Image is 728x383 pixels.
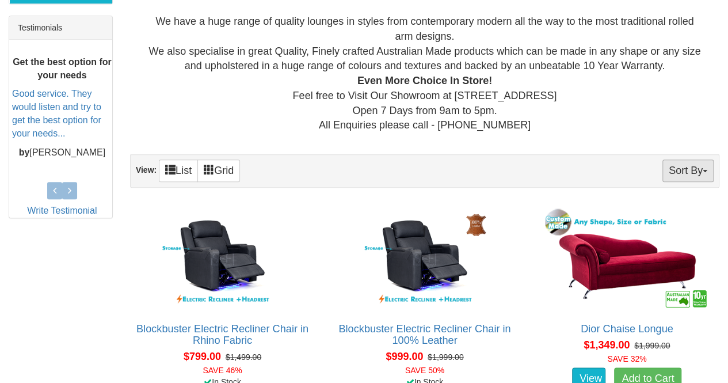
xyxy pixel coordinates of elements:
span: $999.00 [386,351,423,362]
del: $1,999.00 [634,341,670,350]
a: Grid [197,160,240,182]
font: SAVE 46% [203,366,242,375]
img: Blockbuster Electric Recliner Chair in Rhino Fabric [136,206,308,312]
del: $1,499.00 [226,352,261,362]
img: Blockbuster Electric Recliner Chair in 100% Leather [338,206,510,312]
a: Write Testimonial [27,206,97,215]
del: $1,999.00 [428,352,463,362]
a: Blockbuster Electric Recliner Chair in Rhino Fabric [136,323,308,346]
div: We have a huge range of quality lounges in styles from contemporary modern all the way to the mos... [139,14,710,133]
a: Good service. They would listen and try to get the best option for your needs... [12,89,101,139]
button: Sort By [662,160,714,182]
a: Blockbuster Electric Recliner Chair in 100% Leather [338,323,510,346]
img: Dior Chaise Longue [541,206,713,312]
a: Dior Chaise Longue [581,323,673,335]
p: [PERSON_NAME] [12,146,112,160]
b: Get the best option for your needs [13,57,112,80]
b: Even More Choice In Store! [357,75,492,86]
div: Testimonials [9,16,112,40]
strong: View: [136,165,157,175]
a: List [159,160,198,182]
span: $799.00 [184,351,221,362]
font: SAVE 50% [405,366,444,375]
span: $1,349.00 [584,339,630,351]
b: by [19,147,30,157]
font: SAVE 32% [607,354,646,363]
